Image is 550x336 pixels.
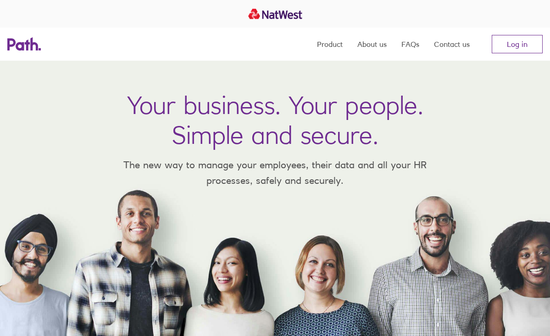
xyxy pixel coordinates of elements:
a: Product [317,28,343,61]
a: About us [357,28,387,61]
a: Log in [492,35,543,53]
p: The new way to manage your employees, their data and all your HR processes, safely and securely. [110,157,440,188]
a: Contact us [434,28,470,61]
h1: Your business. Your people. Simple and secure. [127,90,423,150]
a: FAQs [401,28,419,61]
